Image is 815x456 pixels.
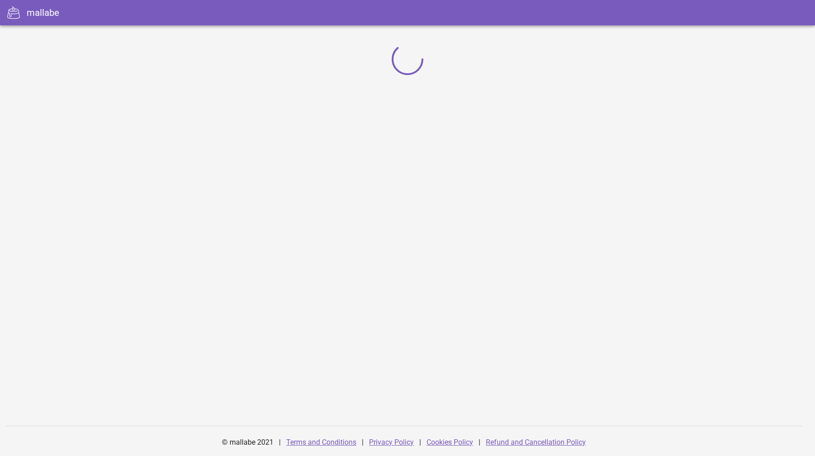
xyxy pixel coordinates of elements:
a: Privacy Policy [369,438,414,446]
div: | [362,432,364,453]
div: | [279,432,281,453]
div: | [419,432,421,453]
a: Cookies Policy [427,438,473,446]
a: Refund and Cancellation Policy [486,438,586,446]
div: | [479,432,480,453]
a: Terms and Conditions [286,438,356,446]
div: © mallabe 2021 [216,432,279,453]
div: mallabe [27,6,59,19]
